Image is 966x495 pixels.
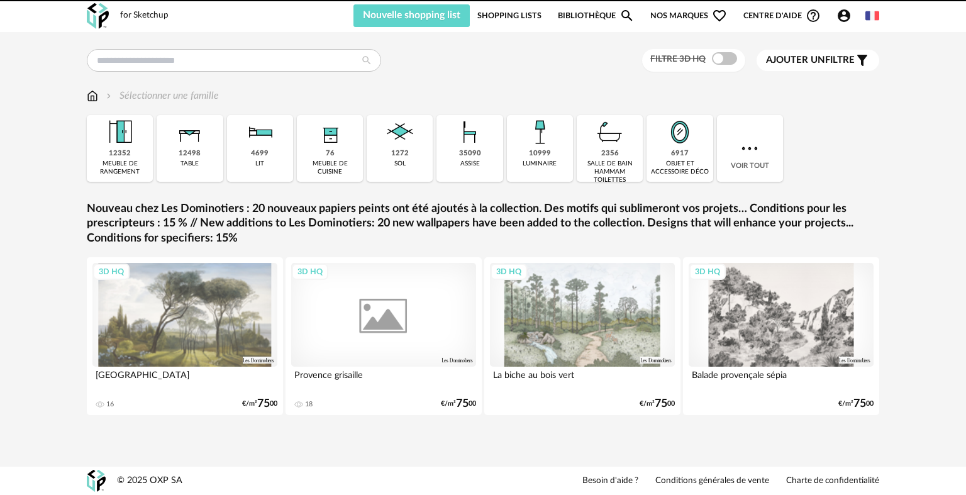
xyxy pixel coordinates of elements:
div: table [180,160,199,168]
img: svg+xml;base64,PHN2ZyB3aWR0aD0iMTYiIGhlaWdodD0iMTYiIHZpZXdCb3g9IjAgMCAxNiAxNiIgZmlsbD0ibm9uZSIgeG... [104,89,114,103]
div: La biche au bois vert [490,367,675,392]
button: Ajouter unfiltre Filter icon [757,50,879,71]
div: [GEOGRAPHIC_DATA] [92,367,277,392]
img: Literie.png [243,115,277,149]
div: 3D HQ [93,264,130,280]
a: Nouveau chez Les Dominotiers : 20 nouveaux papiers peints ont été ajoutés à la collection. Des mo... [87,202,879,246]
img: Miroir.png [663,115,697,149]
span: Filter icon [855,53,870,68]
div: meuble de cuisine [301,160,359,176]
div: sol [394,160,406,168]
a: Besoin d'aide ? [582,476,638,487]
div: 3D HQ [689,264,726,280]
span: Filtre 3D HQ [650,55,706,64]
img: Meuble%20de%20rangement.png [103,115,137,149]
img: more.7b13dc1.svg [738,137,761,160]
button: Nouvelle shopping list [353,4,470,27]
div: 12352 [109,149,131,159]
div: 76 [326,149,335,159]
div: €/m² 00 [838,399,874,408]
img: Sol.png [383,115,417,149]
a: BibliothèqueMagnify icon [558,4,635,27]
img: Assise.png [453,115,487,149]
img: fr [865,9,879,23]
div: Balade provençale sépia [689,367,874,392]
a: Conditions générales de vente [655,476,769,487]
div: 2356 [601,149,619,159]
div: 3D HQ [292,264,328,280]
a: Shopping Lists [477,4,541,27]
img: Luminaire.png [523,115,557,149]
a: 3D HQ Balade provençale sépia €/m²7500 [683,257,879,415]
span: Ajouter un [766,55,825,65]
div: 16 [106,400,114,409]
span: 75 [257,399,270,408]
span: Heart Outline icon [712,8,727,23]
span: 75 [853,399,866,408]
span: Centre d'aideHelp Circle Outline icon [743,8,821,23]
div: Provence grisaille [291,367,476,392]
img: svg+xml;base64,PHN2ZyB3aWR0aD0iMTYiIGhlaWdodD0iMTciIHZpZXdCb3g9IjAgMCAxNiAxNyIgZmlsbD0ibm9uZSIgeG... [87,89,98,103]
img: OXP [87,470,106,492]
img: Salle%20de%20bain.png [593,115,627,149]
div: €/m² 00 [242,399,277,408]
div: 1272 [391,149,409,159]
span: 75 [456,399,469,408]
a: 3D HQ [GEOGRAPHIC_DATA] 16 €/m²7500 [87,257,283,415]
a: Charte de confidentialité [786,476,879,487]
div: 35090 [459,149,481,159]
img: Table.png [173,115,207,149]
div: assise [460,160,480,168]
div: 3D HQ [491,264,527,280]
div: €/m² 00 [640,399,675,408]
div: 12498 [179,149,201,159]
span: 75 [655,399,667,408]
div: €/m² 00 [441,399,476,408]
div: © 2025 OXP SA [117,475,182,487]
span: Help Circle Outline icon [806,8,821,23]
span: Magnify icon [619,8,635,23]
span: Account Circle icon [836,8,852,23]
div: luminaire [523,160,557,168]
span: Nos marques [650,4,727,27]
a: 3D HQ La biche au bois vert €/m²7500 [484,257,680,415]
div: Sélectionner une famille [104,89,219,103]
div: 4699 [251,149,269,159]
span: Account Circle icon [836,8,857,23]
span: Nouvelle shopping list [363,10,460,20]
div: salle de bain hammam toilettes [580,160,639,184]
div: lit [255,160,264,168]
div: 10999 [529,149,551,159]
div: Voir tout [717,115,783,182]
div: meuble de rangement [91,160,149,176]
img: Rangement.png [313,115,347,149]
span: filtre [766,54,855,67]
div: objet et accessoire déco [650,160,709,176]
a: 3D HQ Provence grisaille 18 €/m²7500 [286,257,482,415]
div: 18 [305,400,313,409]
div: for Sketchup [120,10,169,21]
div: 6917 [671,149,689,159]
img: OXP [87,3,109,29]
